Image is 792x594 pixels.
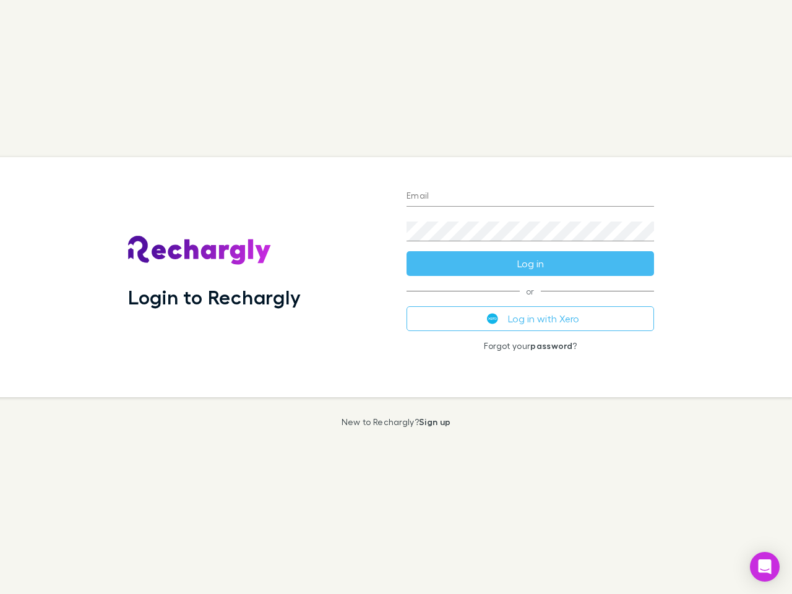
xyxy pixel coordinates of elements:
p: New to Rechargly? [342,417,451,427]
span: or [407,291,654,291]
a: Sign up [419,416,450,427]
div: Open Intercom Messenger [750,552,780,582]
img: Rechargly's Logo [128,236,272,265]
p: Forgot your ? [407,341,654,351]
button: Log in with Xero [407,306,654,331]
a: password [530,340,572,351]
h1: Login to Rechargly [128,285,301,309]
button: Log in [407,251,654,276]
img: Xero's logo [487,313,498,324]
